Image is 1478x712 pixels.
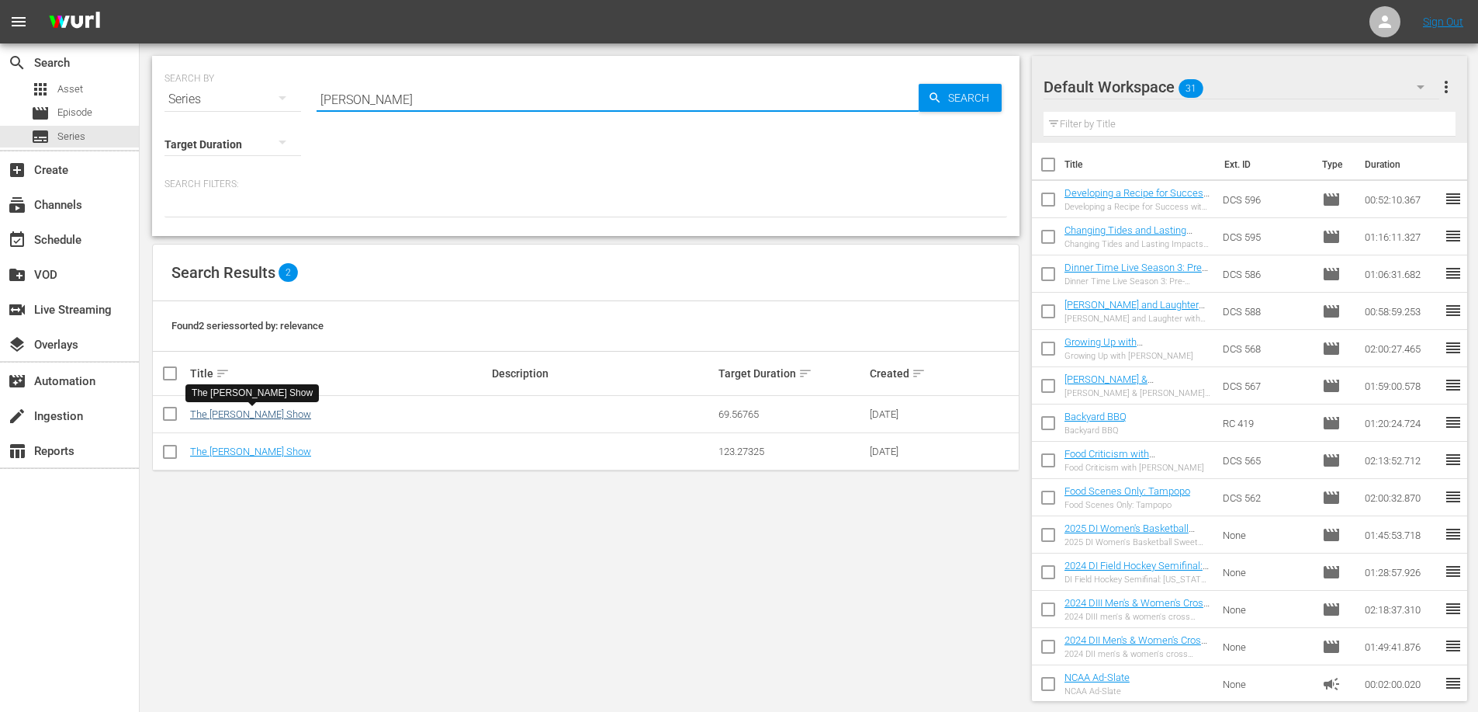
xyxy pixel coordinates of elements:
[1217,293,1316,330] td: DCS 588
[8,407,26,425] span: Ingestion
[1044,65,1439,109] div: Default Workspace
[1179,72,1203,105] span: 31
[1217,516,1316,554] td: None
[1359,330,1444,367] td: 02:00:27.465
[1064,500,1190,510] div: Food Scenes Only: Tampopo
[1064,276,1211,287] div: Dinner Time Live Season 3: Pre-Opening Diaries
[718,364,865,383] div: Target Duration
[1217,181,1316,218] td: DCS 596
[1322,265,1341,283] span: Episode
[57,82,83,97] span: Asset
[1359,591,1444,628] td: 02:18:37.310
[8,335,26,354] span: Overlays
[1064,672,1130,683] a: NCAA Ad-Slate
[8,196,26,214] span: Channels
[1437,78,1456,96] span: more_vert
[164,78,301,121] div: Series
[1064,351,1211,361] div: Growing Up with [PERSON_NAME]
[8,54,26,72] span: Search
[1444,488,1462,506] span: reorder
[190,364,487,383] div: Title
[1064,299,1205,322] a: [PERSON_NAME] and Laughter with [PERSON_NAME]
[919,84,1002,112] button: Search
[718,446,865,457] div: 123.27325
[1064,262,1208,285] a: Dinner Time Live Season 3: Pre-Opening Diaries
[1064,373,1189,408] a: [PERSON_NAME] & [PERSON_NAME] Finally Talk About The Bear: Season 1
[192,387,313,400] div: The [PERSON_NAME] Show
[8,442,26,460] span: Reports
[912,366,926,380] span: sort
[1322,451,1341,470] span: Episode
[1217,255,1316,293] td: DCS 586
[870,446,940,457] div: [DATE]
[1064,634,1207,658] a: 2024 DII Men's & Women's Cross Country Championship
[8,300,26,319] span: Live Streaming
[798,366,812,380] span: sort
[1217,442,1316,479] td: DCS 565
[31,104,50,123] span: Episode
[1437,68,1456,106] button: more_vert
[1322,600,1341,619] span: Episode
[1064,336,1143,359] a: Growing Up with [PERSON_NAME]
[8,266,26,284] span: VOD
[1359,665,1444,703] td: 00:02:00.020
[870,364,940,383] div: Created
[1322,190,1341,209] span: Episode
[1064,202,1211,212] div: Developing a Recipe for Success with [PERSON_NAME]
[1359,405,1444,442] td: 01:20:24.724
[1444,301,1462,320] span: reorder
[31,127,50,146] span: Series
[1064,425,1127,436] div: Backyard BBQ
[31,80,50,99] span: Asset
[1444,376,1462,394] span: reorder
[164,178,1007,191] p: Search Filters:
[1444,525,1462,544] span: reorder
[1355,143,1449,186] th: Duration
[1322,563,1341,582] span: Episode
[1064,597,1210,620] a: 2024 DIII Men's & Women's Cross Country Championship
[1444,450,1462,469] span: reorder
[1064,187,1210,210] a: Developing a Recipe for Success with [PERSON_NAME]
[57,129,85,144] span: Series
[1322,414,1341,432] span: Episode
[171,320,324,332] span: Found 2 series sorted by: relevance
[1444,674,1462,693] span: reorder
[1064,612,1211,622] div: 2024 DIII men's & women's cross country championship: full replay
[1064,537,1211,547] div: 2025 DI Women's Basketball Sweet Sixteen: Ole Miss vs UCLA
[1359,218,1444,255] td: 01:16:11.327
[1423,16,1463,28] a: Sign Out
[1217,479,1316,516] td: DCS 562
[1215,143,1314,186] th: Ext. ID
[1322,675,1341,693] span: Ad
[870,408,940,420] div: [DATE]
[1064,523,1210,546] a: 2025 DI Women's Basketball Sweet Sixteen: Ole Miss vs UCLA
[1064,560,1209,583] a: 2024 DI Field Hockey Semifinal: [US_STATE] vs. Northwestern
[1322,227,1341,246] span: Episode
[1064,485,1190,497] a: Food Scenes Only: Tampopo
[1359,367,1444,405] td: 01:59:00.578
[1064,143,1215,186] th: Title
[1217,405,1316,442] td: RC 419
[1322,488,1341,507] span: Episode
[1217,367,1316,405] td: DCS 567
[1359,479,1444,516] td: 02:00:32.870
[1444,339,1462,357] span: reorder
[8,231,26,249] span: Schedule
[190,446,311,457] a: The [PERSON_NAME] Show
[1444,264,1462,283] span: reorder
[1064,686,1130,696] div: NCAA Ad-Slate
[1359,554,1444,591] td: 01:28:57.926
[279,263,298,282] span: 2
[1217,591,1316,628] td: None
[1444,413,1462,432] span: reorder
[1064,448,1155,471] a: Food Criticism with [PERSON_NAME]
[216,366,230,380] span: sort
[1064,411,1127,422] a: Backyard BBQ
[1359,255,1444,293] td: 01:06:31.682
[1217,628,1316,665] td: None
[1359,516,1444,554] td: 01:45:53.718
[190,408,311,420] a: The [PERSON_NAME] Show
[1444,189,1462,208] span: reorder
[1217,330,1316,367] td: DCS 568
[1322,339,1341,358] span: Episode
